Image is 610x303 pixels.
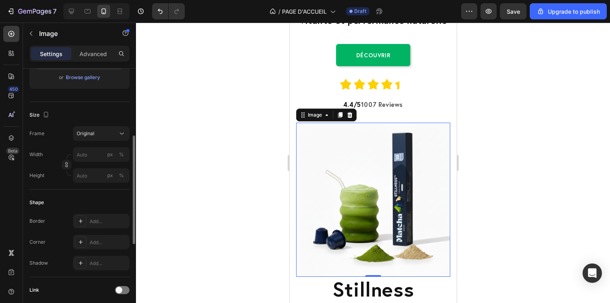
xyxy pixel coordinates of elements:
[105,171,115,180] button: %
[107,172,113,179] div: px
[39,29,108,38] p: Image
[29,110,51,121] div: Size
[282,7,327,16] span: PAGE D'ACCUEIL
[105,150,115,159] button: %
[8,86,19,92] div: 450
[29,238,46,246] div: Corner
[6,148,19,154] div: Beta
[65,73,100,81] button: Browse gallery
[107,151,113,158] div: px
[117,171,126,180] button: px
[40,50,63,58] p: Settings
[537,7,600,16] div: Upgrade to publish
[59,73,64,82] span: or
[73,147,130,162] input: px%
[29,172,44,179] label: Height
[119,151,124,158] div: %
[507,8,520,15] span: Save
[29,130,44,137] label: Frame
[29,286,39,294] div: Link
[3,3,60,19] button: 7
[53,6,56,16] p: 7
[90,239,127,246] div: Add...
[500,3,526,19] button: Save
[117,150,126,159] button: px
[73,168,130,183] input: px%
[90,260,127,267] div: Add...
[354,8,366,15] span: Draft
[278,7,280,16] span: /
[77,130,94,137] span: Original
[90,218,127,225] div: Add...
[66,74,100,81] div: Browse gallery
[290,23,457,303] iframe: Design area
[119,172,124,179] div: %
[29,199,44,206] div: Shape
[152,3,185,19] div: Undo/Redo
[29,151,43,158] label: Width
[79,50,107,58] p: Advanced
[29,217,45,225] div: Border
[29,259,48,267] div: Shadow
[583,263,602,283] div: Open Intercom Messenger
[73,126,130,141] button: Original
[530,3,607,19] button: Upgrade to publish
